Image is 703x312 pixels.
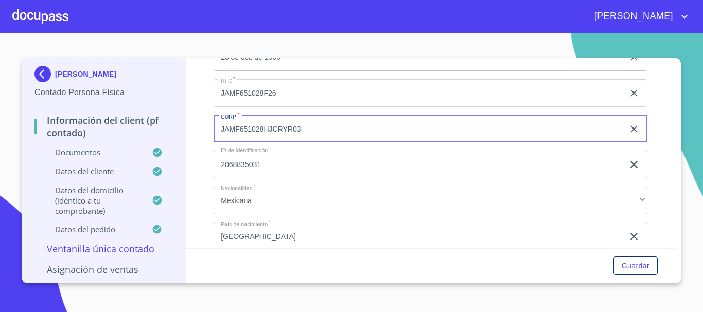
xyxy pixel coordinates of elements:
[587,8,678,25] span: [PERSON_NAME]
[587,8,691,25] button: account of current user
[628,230,640,243] button: clear input
[34,224,152,234] p: Datos del pedido
[34,166,152,176] p: Datos del cliente
[34,114,173,139] p: Información del Client (PF contado)
[214,187,647,214] div: Mexicana
[34,66,173,86] div: [PERSON_NAME]
[628,87,640,99] button: clear input
[34,185,152,216] p: Datos del domicilio (idéntico a tu comprobante)
[34,243,173,255] p: Ventanilla única contado
[34,147,152,157] p: Documentos
[628,158,640,171] button: clear input
[34,263,173,276] p: Asignación de Ventas
[55,70,116,78] p: [PERSON_NAME]
[613,256,658,276] button: Guardar
[34,86,173,99] p: Contado Persona Física
[622,260,649,272] span: Guardar
[34,66,55,82] img: Docupass spot blue
[628,123,640,135] button: clear input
